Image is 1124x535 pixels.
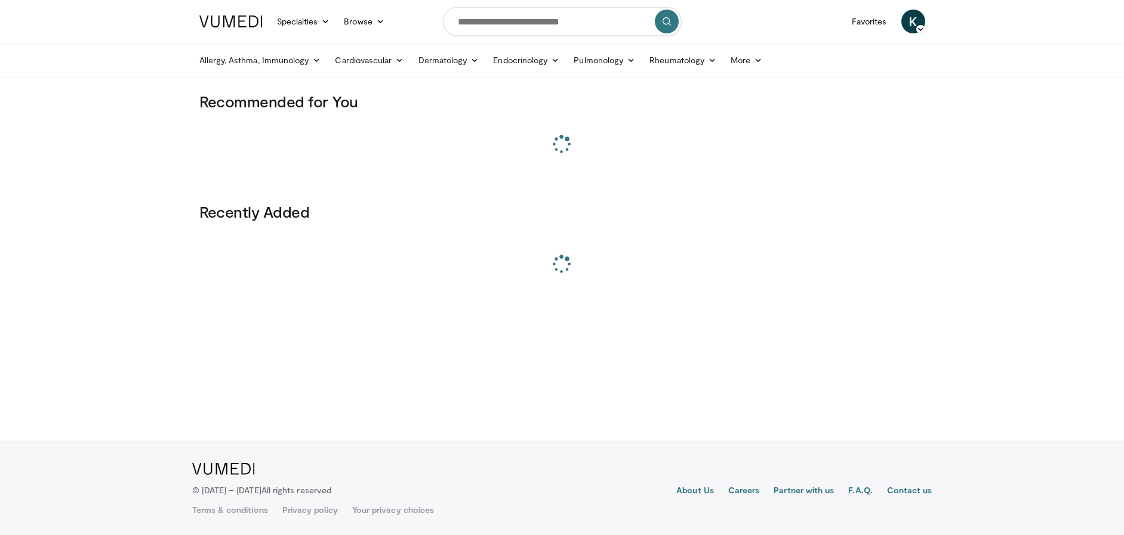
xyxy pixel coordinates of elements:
[337,10,392,33] a: Browse
[642,48,723,72] a: Rheumatology
[845,10,894,33] a: Favorites
[192,484,332,496] p: © [DATE] – [DATE]
[352,504,434,516] a: Your privacy choices
[192,463,255,475] img: VuMedi Logo
[270,10,337,33] a: Specialties
[199,202,925,221] h3: Recently Added
[848,484,872,499] a: F.A.Q.
[328,48,411,72] a: Cardiovascular
[192,48,328,72] a: Allergy, Asthma, Immunology
[728,484,760,499] a: Careers
[199,16,263,27] img: VuMedi Logo
[282,504,338,516] a: Privacy policy
[887,484,932,499] a: Contact us
[486,48,566,72] a: Endocrinology
[723,48,769,72] a: More
[676,484,714,499] a: About Us
[774,484,834,499] a: Partner with us
[411,48,486,72] a: Dermatology
[901,10,925,33] a: K
[443,7,682,36] input: Search topics, interventions
[192,504,268,516] a: Terms & conditions
[199,92,925,111] h3: Recommended for You
[261,485,331,495] span: All rights reserved
[566,48,642,72] a: Pulmonology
